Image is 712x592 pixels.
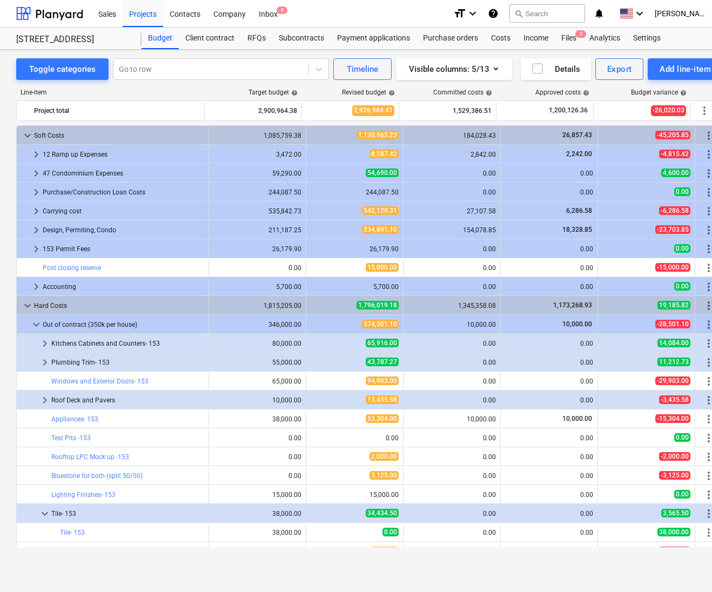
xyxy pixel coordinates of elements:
[561,415,593,422] span: 10,000.00
[408,226,496,234] div: 154,078.85
[655,320,690,328] span: -28,501.10
[51,472,143,480] a: Bluestone for both (split 50/50)
[366,263,399,272] span: 15,000.00
[408,170,496,177] div: 0.00
[396,58,512,80] button: Visible columns:5/13
[505,170,593,177] div: 0.00
[514,9,523,18] span: search
[655,225,690,234] span: -23,703.85
[352,105,394,116] span: 2,926,984.41
[655,414,690,423] span: -15,304.00
[631,89,687,96] div: Budget variance
[433,89,492,96] div: Committed costs
[408,453,496,461] div: 0.00
[555,28,583,49] div: Files
[51,415,98,423] a: Appliances- 153
[408,529,496,536] div: 0.00
[466,7,479,20] i: keyboard_arrow_down
[382,528,399,536] span: 0.00
[179,28,241,49] a: Client contract
[30,243,43,255] span: keyboard_arrow_right
[408,264,496,272] div: 0.00
[213,340,301,347] div: 80,000.00
[213,321,301,328] div: 346,000.00
[213,491,301,499] div: 15,000.00
[311,189,399,196] div: 244,087.50
[565,207,593,214] span: 6,286.58
[594,7,604,20] i: notifications
[213,283,301,291] div: 5,700.00
[505,189,593,196] div: 0.00
[658,540,712,592] div: Chat Widget
[561,226,593,233] span: 18,328.85
[561,131,593,139] span: 26,857.43
[16,89,205,96] div: Line-item
[408,491,496,499] div: 0.00
[655,263,690,272] span: -15,000.00
[30,186,43,199] span: keyboard_arrow_right
[30,224,43,237] span: keyboard_arrow_right
[659,206,690,215] span: -6,286.58
[333,58,392,80] button: Timeline
[30,148,43,161] span: keyboard_arrow_right
[408,207,496,215] div: 27,107.58
[213,132,301,139] div: 1,085,759.38
[552,301,593,309] span: 1,173,268.93
[142,28,179,49] div: Budget
[213,396,301,404] div: 10,000.00
[213,170,301,177] div: 59,290.00
[505,396,593,404] div: 0.00
[657,528,690,536] span: 38,000.00
[277,6,287,14] span: 9
[213,226,301,234] div: 211,187.25
[674,244,690,253] span: 0.00
[595,58,644,80] button: Export
[272,28,331,49] a: Subcontracts
[213,529,301,536] div: 38,000.00
[575,30,586,38] span: 2
[505,491,593,499] div: 0.00
[213,207,301,215] div: 535,842.73
[408,151,496,158] div: 2,842.00
[30,167,43,180] span: keyboard_arrow_right
[213,415,301,423] div: 38,000.00
[517,28,555,49] a: Income
[213,264,301,272] div: 0.00
[483,90,492,96] span: help
[581,90,589,96] span: help
[209,102,297,119] div: 2,900,964.38
[548,106,589,115] span: 1,200,126.36
[408,321,496,328] div: 10,000.00
[29,62,96,76] div: Toggle categories
[43,316,204,333] div: Out of contract (350k per house)
[659,452,690,461] span: -2,000.00
[43,278,204,295] div: Accounting
[43,264,101,272] a: Post closing reserve
[43,146,204,163] div: 12 Ramp up Expenses
[485,28,517,49] a: Costs
[362,320,399,328] span: 374,501.10
[521,58,591,80] button: Details
[21,129,34,142] span: keyboard_arrow_down
[408,189,496,196] div: 0.00
[213,453,301,461] div: 0.00
[51,434,91,442] a: Test Pits -153
[657,358,690,366] span: 11,212.73
[627,28,667,49] a: Settings
[366,376,399,385] span: 94,903.00
[311,434,399,442] div: 0.00
[505,264,593,272] div: 0.00
[698,104,711,117] span: More actions
[505,378,593,385] div: 0.00
[213,472,301,480] div: 0.00
[488,7,499,20] i: Knowledge base
[657,339,690,347] span: 14,084.00
[561,320,593,328] span: 10,000.00
[583,28,627,49] div: Analytics
[408,302,496,310] div: 1,345,358.08
[417,28,485,49] div: Purchase orders
[30,280,43,293] span: keyboard_arrow_right
[655,9,709,18] span: [PERSON_NAME]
